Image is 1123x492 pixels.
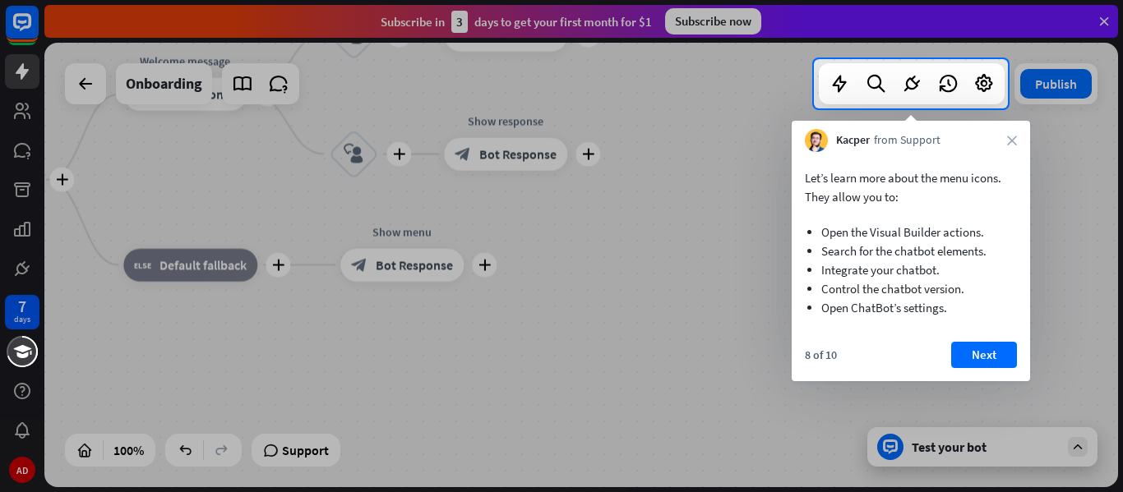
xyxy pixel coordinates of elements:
[805,347,837,362] div: 8 of 10
[874,132,940,149] span: from Support
[821,279,1001,298] li: Control the chatbot version.
[805,168,1017,206] p: Let’s learn more about the menu icons. They allow you to:
[821,260,1001,279] li: Integrate your chatbot.
[836,132,870,149] span: Kacper
[821,223,1001,241] li: Open the Visual Builder actions.
[1007,136,1017,145] i: close
[821,298,1001,317] li: Open ChatBot’s settings.
[821,241,1001,260] li: Search for the chatbot elements.
[951,342,1017,368] button: Next
[13,7,62,56] button: Open LiveChat chat widget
